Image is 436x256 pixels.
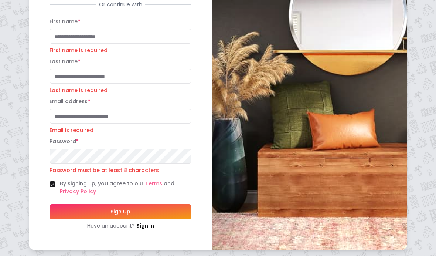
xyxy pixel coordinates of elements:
a: Terms [145,180,162,187]
label: By signing up, you agree to our and [60,180,191,195]
label: Last name [50,58,80,65]
p: Password must be at least 8 characters [50,166,191,174]
p: Last name is required [50,87,191,94]
p: Email is required [50,127,191,134]
div: Have an account? [50,222,191,229]
a: Sign in [136,222,154,229]
a: Privacy Policy [60,188,96,195]
span: Or continue with [96,1,145,8]
button: Sign Up [50,204,191,219]
label: Password [50,138,79,145]
label: First name [50,18,80,25]
p: First name is required [50,47,191,54]
label: Email address [50,98,90,105]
